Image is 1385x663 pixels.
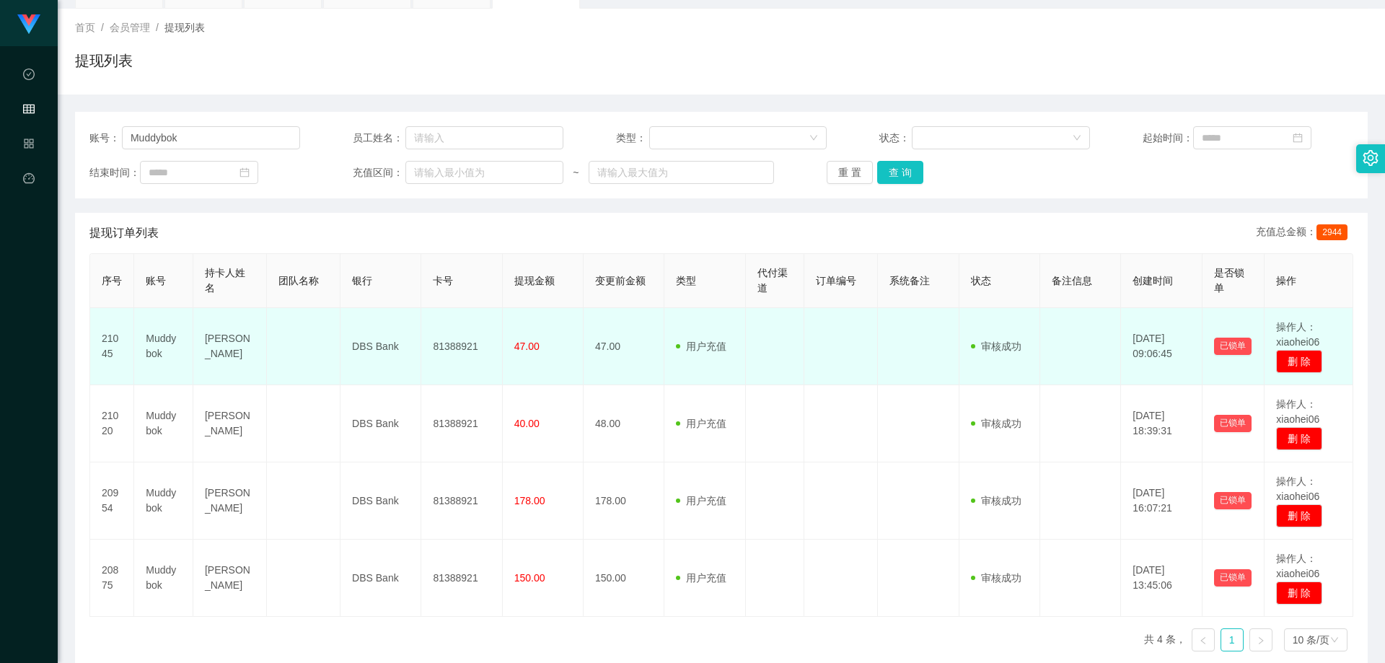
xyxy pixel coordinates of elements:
span: 员工姓名： [353,131,405,146]
span: / [156,22,159,33]
span: 提现订单列表 [89,224,159,242]
i: 图标: right [1257,636,1265,645]
td: DBS Bank [340,308,421,385]
td: [PERSON_NAME] [193,462,267,540]
i: 图标: down [1330,636,1339,646]
button: 删 除 [1276,427,1322,450]
span: 是否锁单 [1214,267,1244,294]
i: 图标: down [1073,133,1081,144]
i: 图标: down [809,133,818,144]
div: 充值总金额： [1256,224,1353,242]
span: 卡号 [433,275,453,286]
span: 操作人：xiaohei06 [1276,553,1319,579]
span: / [101,22,104,33]
td: 21020 [90,385,134,462]
span: 操作 [1276,275,1296,286]
span: 审核成功 [971,495,1021,506]
span: 状态： [879,131,913,146]
i: 图标: calendar [239,167,250,177]
li: 下一页 [1249,628,1272,651]
span: 结束时间： [89,165,140,180]
td: Muddybok [134,308,193,385]
span: 备注信息 [1052,275,1092,286]
span: 提现列表 [164,22,205,33]
button: 删 除 [1276,504,1322,527]
td: 21045 [90,308,134,385]
img: logo.9652507e.png [17,14,40,35]
td: Muddybok [134,462,193,540]
td: [DATE] 13:45:06 [1121,540,1202,617]
td: 47.00 [584,308,664,385]
i: 图标: calendar [1293,133,1303,143]
span: 账号： [89,131,122,146]
a: 图标: dashboard平台首页 [23,164,35,310]
td: 178.00 [584,462,664,540]
button: 删 除 [1276,350,1322,373]
span: 审核成功 [971,572,1021,584]
td: 150.00 [584,540,664,617]
input: 请输入 [122,126,300,149]
td: DBS Bank [340,540,421,617]
span: 2944 [1316,224,1347,240]
i: 图标: appstore-o [23,131,35,160]
i: 图标: table [23,97,35,126]
span: 起始时间： [1143,131,1193,146]
span: 用户充值 [676,572,726,584]
span: 系统备注 [889,275,930,286]
td: [DATE] 16:07:21 [1121,462,1202,540]
td: Muddybok [134,385,193,462]
td: 20954 [90,462,134,540]
span: 提现金额 [514,275,555,286]
span: 持卡人姓名 [205,267,245,294]
button: 重 置 [827,161,873,184]
button: 已锁单 [1214,338,1252,355]
input: 请输入最大值为 [589,161,774,184]
span: 账号 [146,275,166,286]
span: 类型： [616,131,649,146]
span: 操作人：xiaohei06 [1276,398,1319,425]
h1: 提现列表 [75,50,133,71]
td: DBS Bank [340,462,421,540]
span: 变更前金额 [595,275,646,286]
span: 充值区间： [353,165,405,180]
span: 银行 [352,275,372,286]
button: 已锁单 [1214,492,1252,509]
span: 47.00 [514,341,540,352]
li: 共 4 条， [1144,628,1186,651]
span: 会员管理 [23,104,35,232]
span: 操作人：xiaohei06 [1276,475,1319,502]
a: 1 [1221,629,1243,651]
td: 20875 [90,540,134,617]
span: 订单编号 [816,275,856,286]
span: 150.00 [514,572,545,584]
td: DBS Bank [340,385,421,462]
span: 会员管理 [110,22,150,33]
button: 删 除 [1276,581,1322,605]
i: 图标: left [1199,636,1208,645]
span: 审核成功 [971,341,1021,352]
span: 序号 [102,275,122,286]
span: 团队名称 [278,275,319,286]
td: [PERSON_NAME] [193,385,267,462]
div: 10 条/页 [1293,629,1329,651]
button: 已锁单 [1214,569,1252,587]
i: 图标: check-circle-o [23,62,35,91]
td: 81388921 [421,462,502,540]
td: 81388921 [421,308,502,385]
span: 产品管理 [23,139,35,267]
li: 1 [1221,628,1244,651]
span: 创建时间 [1133,275,1173,286]
td: [PERSON_NAME] [193,540,267,617]
span: 代付渠道 [757,267,788,294]
button: 查 询 [877,161,923,184]
span: 40.00 [514,418,540,429]
span: 用户充值 [676,418,726,429]
td: [DATE] 18:39:31 [1121,385,1202,462]
span: 178.00 [514,495,545,506]
td: [PERSON_NAME] [193,308,267,385]
i: 图标: setting [1363,150,1379,166]
td: Muddybok [134,540,193,617]
button: 已锁单 [1214,415,1252,432]
span: 用户充值 [676,495,726,506]
span: ~ [563,165,589,180]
